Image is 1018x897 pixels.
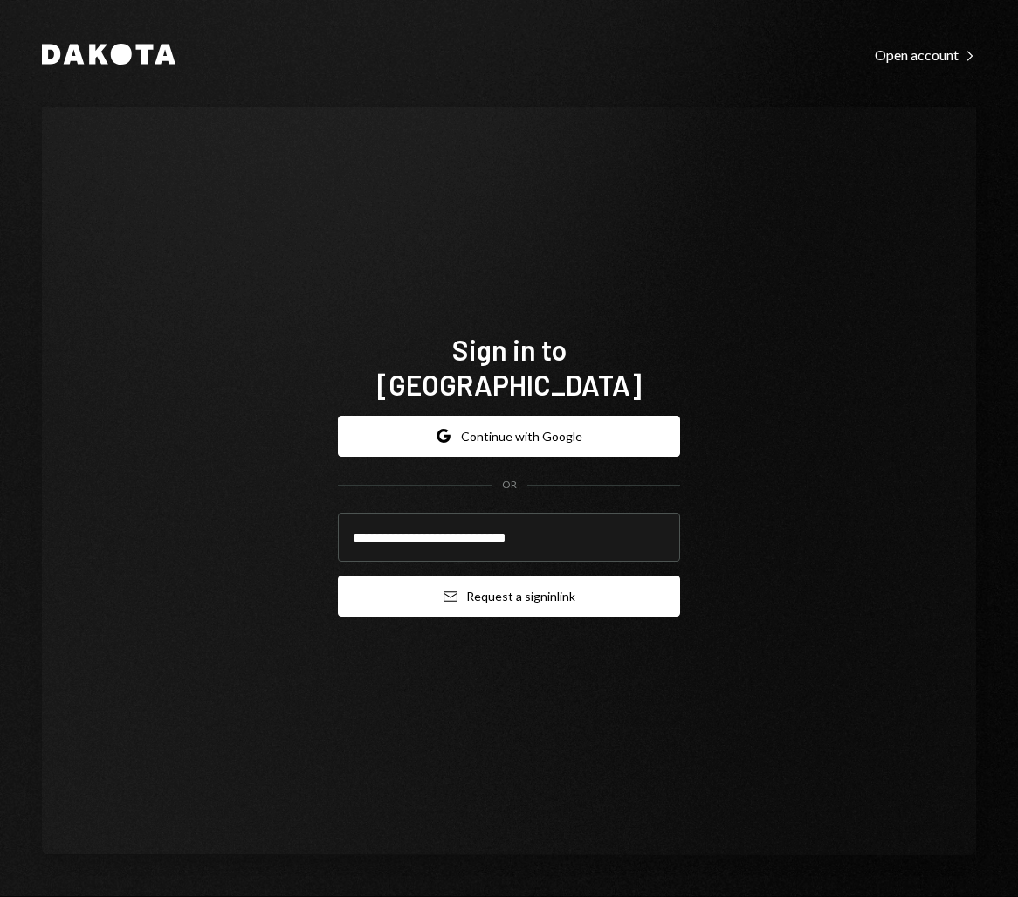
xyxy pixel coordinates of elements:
[338,416,680,457] button: Continue with Google
[875,45,976,64] a: Open account
[338,576,680,617] button: Request a signinlink
[502,478,517,493] div: OR
[338,332,680,402] h1: Sign in to [GEOGRAPHIC_DATA]
[875,46,976,64] div: Open account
